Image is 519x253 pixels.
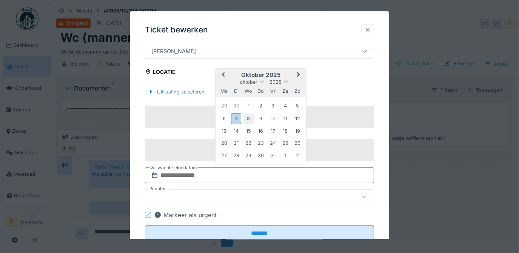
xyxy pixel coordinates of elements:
[268,126,278,136] div: Choose vrijdag 17 oktober 2025
[231,113,241,124] div: Choose dinsdag 7 oktober 2025
[270,79,282,85] span: 2025
[256,86,266,97] div: donderdag
[145,25,208,35] h3: Ticket bewerken
[268,101,278,111] div: Choose vrijdag 3 oktober 2025
[231,86,241,97] div: dinsdag
[231,126,241,136] div: Choose dinsdag 14 oktober 2025
[293,70,305,82] button: Next Month
[216,70,228,82] button: Previous Month
[293,150,303,161] div: Choose zondag 2 november 2025
[280,101,290,111] div: Choose zaterdag 4 oktober 2025
[243,101,254,111] div: Choose woensdag 1 oktober 2025
[231,150,241,161] div: Choose dinsdag 28 oktober 2025
[268,150,278,161] div: Choose vrijdag 31 oktober 2025
[219,150,229,161] div: Choose maandag 27 oktober 2025
[219,86,229,97] div: maandag
[256,101,266,111] div: Choose donderdag 2 oktober 2025
[218,100,303,162] div: Month oktober, 2025
[293,113,303,124] div: Choose zondag 12 oktober 2025
[280,126,290,136] div: Choose zaterdag 18 oktober 2025
[243,113,254,124] div: Choose woensdag 8 oktober 2025
[268,113,278,124] div: Choose vrijdag 10 oktober 2025
[243,138,254,149] div: Choose woensdag 22 oktober 2025
[243,150,254,161] div: Choose woensdag 29 oktober 2025
[293,101,303,111] div: Choose zondag 5 oktober 2025
[154,211,217,220] div: Markeer als urgent
[216,72,306,79] h2: oktober 2025
[293,126,303,136] div: Choose zondag 19 oktober 2025
[293,138,303,149] div: Choose zondag 26 oktober 2025
[256,150,266,161] div: Choose donderdag 30 oktober 2025
[219,113,229,124] div: Choose maandag 6 oktober 2025
[219,126,229,136] div: Choose maandag 13 oktober 2025
[148,186,168,192] label: Prioriteit
[280,86,290,97] div: zaterdag
[268,86,278,97] div: vrijdag
[293,86,303,97] div: zondag
[256,126,266,136] div: Choose donderdag 16 oktober 2025
[145,66,176,79] div: Locatie
[243,126,254,136] div: Choose woensdag 15 oktober 2025
[268,138,278,149] div: Choose vrijdag 24 oktober 2025
[256,138,266,149] div: Choose donderdag 23 oktober 2025
[280,113,290,124] div: Choose zaterdag 11 oktober 2025
[243,86,254,97] div: woensdag
[240,79,257,85] span: oktober
[149,164,198,172] label: Verwachte einddatum
[219,138,229,149] div: Choose maandag 20 oktober 2025
[231,138,241,149] div: Choose dinsdag 21 oktober 2025
[231,101,241,111] div: Choose dinsdag 30 september 2025
[280,138,290,149] div: Choose zaterdag 25 oktober 2025
[145,87,208,97] div: Uitrusting selecteren
[148,47,199,55] div: [PERSON_NAME]
[280,150,290,161] div: Choose zaterdag 1 november 2025
[219,101,229,111] div: Choose maandag 29 september 2025
[256,113,266,124] div: Choose donderdag 9 oktober 2025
